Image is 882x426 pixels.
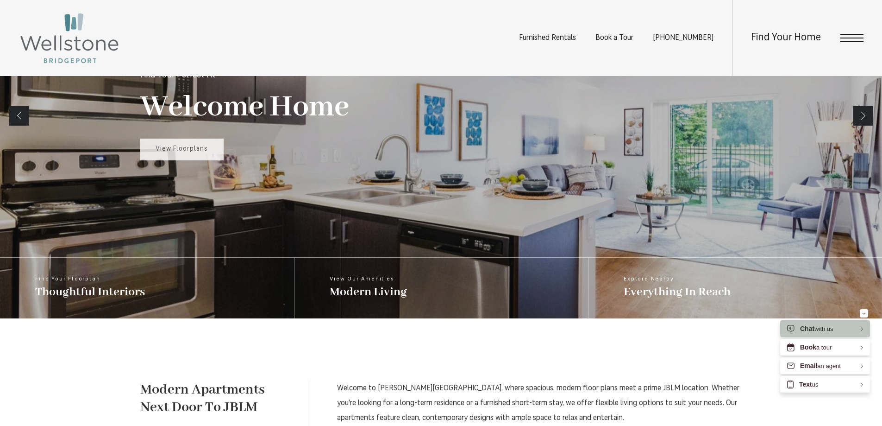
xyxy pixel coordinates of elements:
a: Book a Tour [595,34,633,42]
img: Wellstone [19,12,120,65]
a: Furnished Rentals [519,34,576,42]
a: Previous [9,106,29,126]
a: View Floorplans [140,139,224,161]
a: Next [853,106,873,126]
span: Find Your Floorplan [35,276,145,282]
a: Explore Nearby [588,258,882,318]
span: View Our Amenities [330,276,407,282]
a: Call Us at (253) 642-8681 [653,34,713,42]
button: Open Menu [840,34,863,42]
span: Explore Nearby [624,276,731,282]
p: Welcome Home [140,89,349,126]
span: Modern Living [330,284,407,300]
span: [PHONE_NUMBER] [653,34,713,42]
a: View Our Amenities [294,258,588,318]
span: Thoughtful Interiors [35,284,145,300]
h1: Modern Apartments Next Door To JBLM [140,381,281,416]
a: Find Your Home [751,33,821,44]
span: View Floorplans [156,146,208,153]
span: Everything In Reach [624,284,731,300]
